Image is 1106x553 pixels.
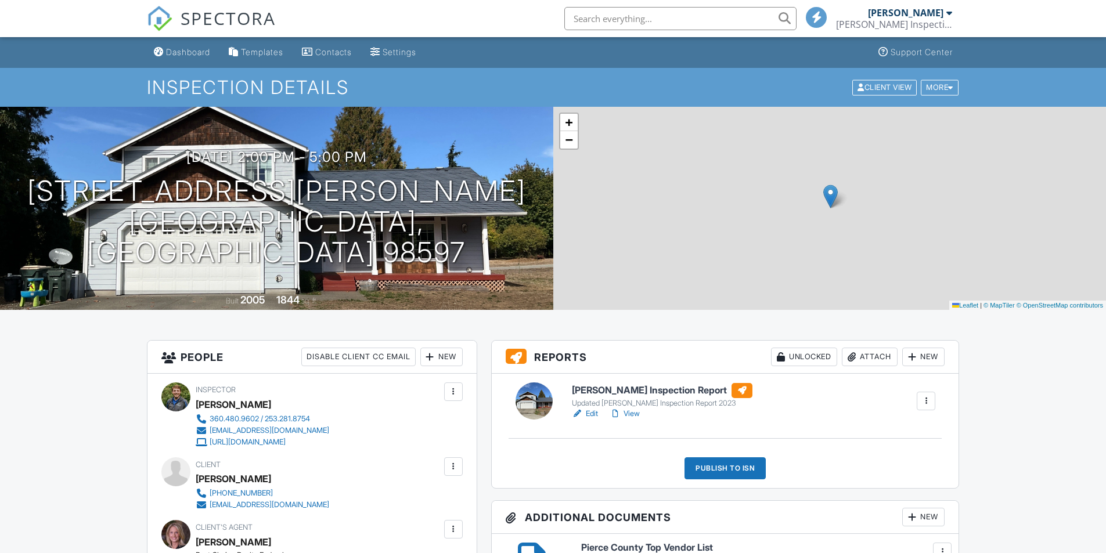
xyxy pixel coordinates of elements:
div: [PHONE_NUMBER] [210,489,273,498]
a: Zoom out [560,131,578,149]
div: New [902,348,945,366]
div: [EMAIL_ADDRESS][DOMAIN_NAME] [210,500,329,509]
a: [EMAIL_ADDRESS][DOMAIN_NAME] [196,499,329,511]
a: [PHONE_NUMBER] [196,487,329,499]
a: Templates [224,42,288,63]
h6: Pierce County Top Vendor List [581,543,945,553]
a: 360.480.9602 / 253.281.8754 [196,413,329,425]
a: Support Center [874,42,957,63]
div: Disable Client CC Email [301,348,416,366]
div: Attach [842,348,898,366]
a: Settings [366,42,421,63]
span: Built [226,297,239,305]
div: [URL][DOMAIN_NAME] [210,438,286,447]
a: Contacts [297,42,356,63]
div: Unlocked [771,348,837,366]
h1: [STREET_ADDRESS][PERSON_NAME] [GEOGRAPHIC_DATA], [GEOGRAPHIC_DATA] 98597 [19,176,535,268]
div: 2005 [240,294,265,306]
h3: Reports [492,341,959,374]
span: SPECTORA [181,6,276,30]
span: Client's Agent [196,523,253,532]
a: Edit [572,408,598,420]
a: Client View [851,82,920,91]
a: Leaflet [952,302,978,309]
div: Client View [852,79,917,95]
a: Dashboard [149,42,215,63]
h1: Inspection Details [147,77,960,97]
div: More [921,79,959,95]
div: Settings [383,47,416,57]
div: New [420,348,463,366]
span: + [565,115,572,129]
a: © OpenStreetMap contributors [1017,302,1103,309]
div: [EMAIL_ADDRESS][DOMAIN_NAME] [210,426,329,435]
div: [PERSON_NAME] [868,7,943,19]
h3: [DATE] 2:00 pm - 5:00 pm [186,149,367,165]
a: © MapTiler [983,302,1015,309]
div: Publish to ISN [685,457,766,479]
div: Templates [241,47,283,57]
a: [URL][DOMAIN_NAME] [196,436,329,448]
img: The Best Home Inspection Software - Spectora [147,6,172,31]
input: Search everything... [564,7,797,30]
div: 1844 [276,294,300,306]
span: Inspector [196,385,236,394]
a: View [610,408,640,420]
img: Marker [823,185,838,208]
div: [PERSON_NAME] [196,533,271,551]
div: [PERSON_NAME] [196,396,271,413]
div: Contacts [315,47,352,57]
span: − [565,132,572,147]
h3: People [147,341,477,374]
span: sq. ft. [301,297,318,305]
span: Client [196,460,221,469]
div: New [902,508,945,526]
div: Boggs Inspection Services [836,19,952,30]
div: [PERSON_NAME] [196,470,271,487]
a: [PERSON_NAME] Inspection Report Updated [PERSON_NAME] Inspection Report 2023 [572,383,752,409]
div: Support Center [891,47,953,57]
div: 360.480.9602 / 253.281.8754 [210,414,310,424]
h6: [PERSON_NAME] Inspection Report [572,383,752,398]
span: | [980,302,982,309]
div: Updated [PERSON_NAME] Inspection Report 2023 [572,399,752,408]
h3: Additional Documents [492,501,959,534]
a: [EMAIL_ADDRESS][DOMAIN_NAME] [196,425,329,436]
a: SPECTORA [147,16,276,40]
a: Zoom in [560,114,578,131]
div: Dashboard [166,47,210,57]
